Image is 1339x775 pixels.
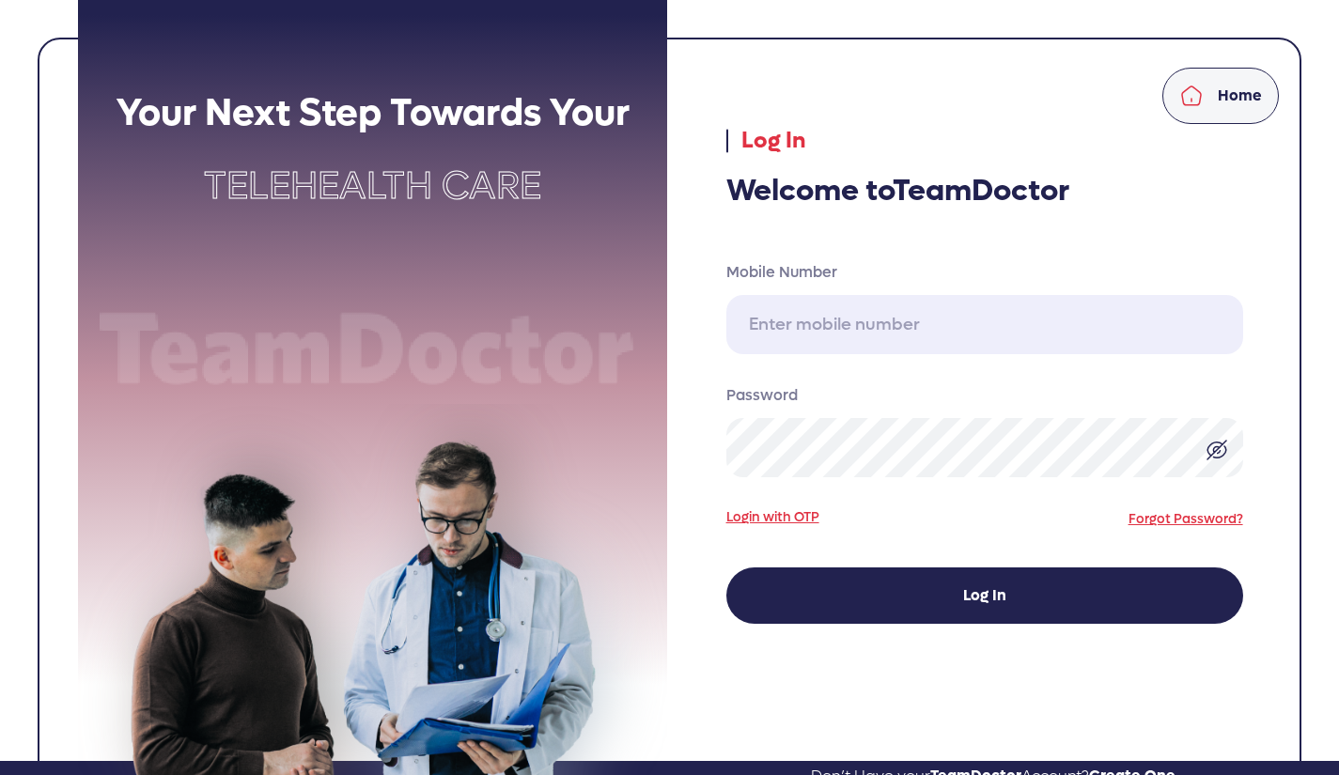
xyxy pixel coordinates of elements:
[726,173,1243,209] h3: Welcome to
[78,158,667,214] p: Telehealth Care
[1218,85,1262,107] p: Home
[78,304,667,397] img: Team doctor text
[1162,68,1279,124] a: Home
[726,124,1243,158] p: Log In
[726,261,1243,284] label: Mobile Number
[1206,439,1228,461] img: eye
[1180,85,1203,107] img: home.svg
[726,295,1243,354] input: Enter mobile number
[726,567,1243,624] button: Log In
[893,171,1069,210] span: TeamDoctor
[726,384,1243,407] label: Password
[78,90,667,135] h2: Your Next Step Towards Your
[1129,510,1243,528] a: Forgot Password?
[726,507,819,527] a: Login with OTP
